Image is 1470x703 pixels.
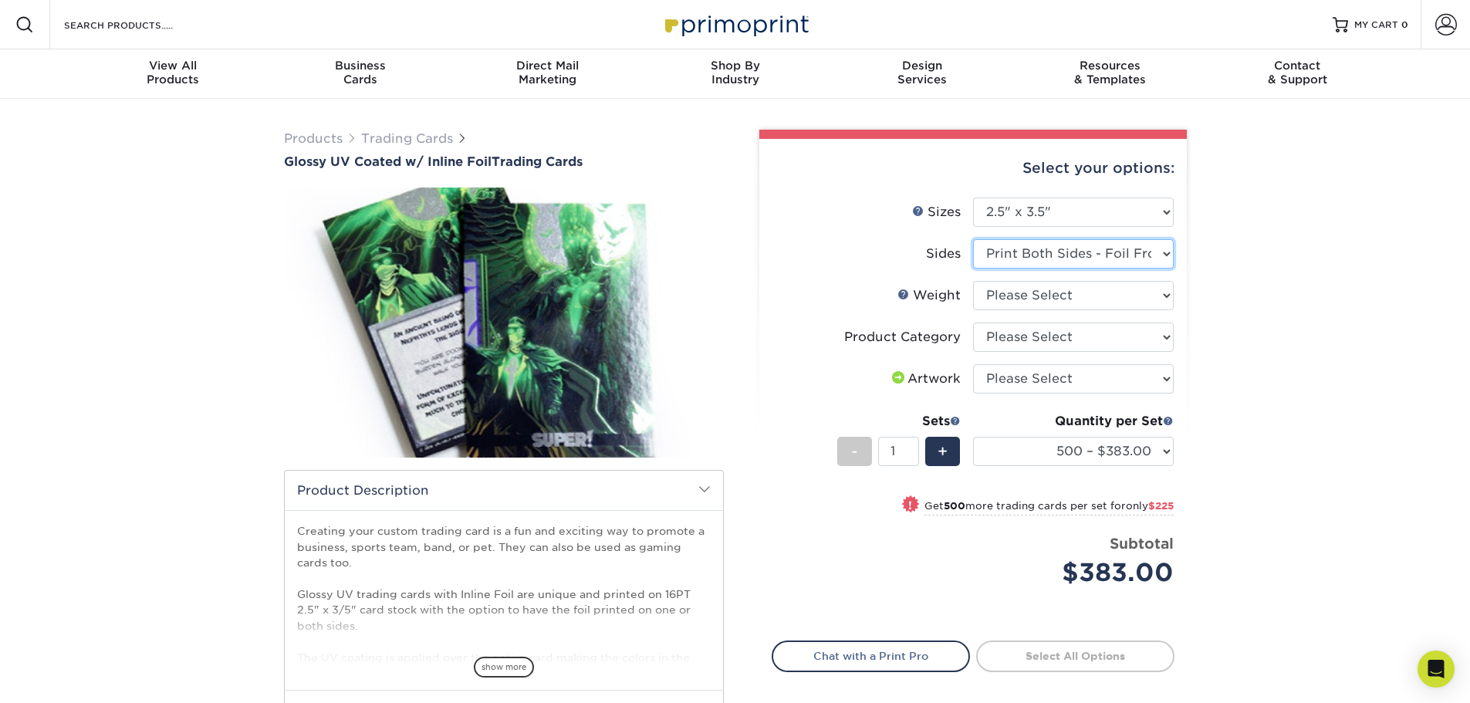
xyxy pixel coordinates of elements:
span: View All [79,59,267,73]
img: Glossy UV Coated w/ Inline Foil 01 [284,171,724,475]
strong: Subtotal [1110,535,1174,552]
span: only [1126,500,1174,512]
div: Industry [641,59,829,86]
span: Direct Mail [454,59,641,73]
a: BusinessCards [266,49,454,99]
span: Business [266,59,454,73]
div: Open Intercom Messenger [1418,651,1455,688]
a: Chat with a Print Pro [772,640,970,671]
a: Shop ByIndustry [641,49,829,99]
span: Design [829,59,1016,73]
div: Sizes [912,203,961,221]
span: ! [908,497,912,513]
img: Primoprint [658,8,813,41]
a: Trading Cards [361,131,453,146]
span: MY CART [1354,19,1398,32]
a: Resources& Templates [1016,49,1204,99]
span: + [938,440,948,463]
div: Products [79,59,267,86]
span: - [851,440,858,463]
div: Select your options: [772,139,1174,198]
div: & Templates [1016,59,1204,86]
span: show more [474,657,534,678]
div: $383.00 [985,554,1174,591]
span: Glossy UV Coated w/ Inline Foil [284,154,492,169]
div: Marketing [454,59,641,86]
span: Contact [1204,59,1391,73]
a: DesignServices [829,49,1016,99]
p: Creating your custom trading card is a fun and exciting way to promote a business, sports team, b... [297,523,711,696]
a: Select All Options [976,640,1174,671]
h1: Trading Cards [284,154,724,169]
strong: 500 [944,500,965,512]
div: Services [829,59,1016,86]
a: Products [284,131,343,146]
a: Direct MailMarketing [454,49,641,99]
div: Sides [926,245,961,263]
div: & Support [1204,59,1391,86]
span: Resources [1016,59,1204,73]
span: 0 [1401,19,1408,30]
span: Shop By [641,59,829,73]
div: Cards [266,59,454,86]
span: $225 [1148,500,1174,512]
div: Artwork [889,370,961,388]
a: Contact& Support [1204,49,1391,99]
div: Quantity per Set [973,412,1174,431]
div: Product Category [844,328,961,346]
div: Sets [837,412,961,431]
a: Glossy UV Coated w/ Inline FoilTrading Cards [284,154,724,169]
div: Weight [897,286,961,305]
small: Get more trading cards per set for [924,500,1174,515]
a: View AllProducts [79,49,267,99]
input: SEARCH PRODUCTS..... [63,15,213,34]
h2: Product Description [285,471,723,510]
